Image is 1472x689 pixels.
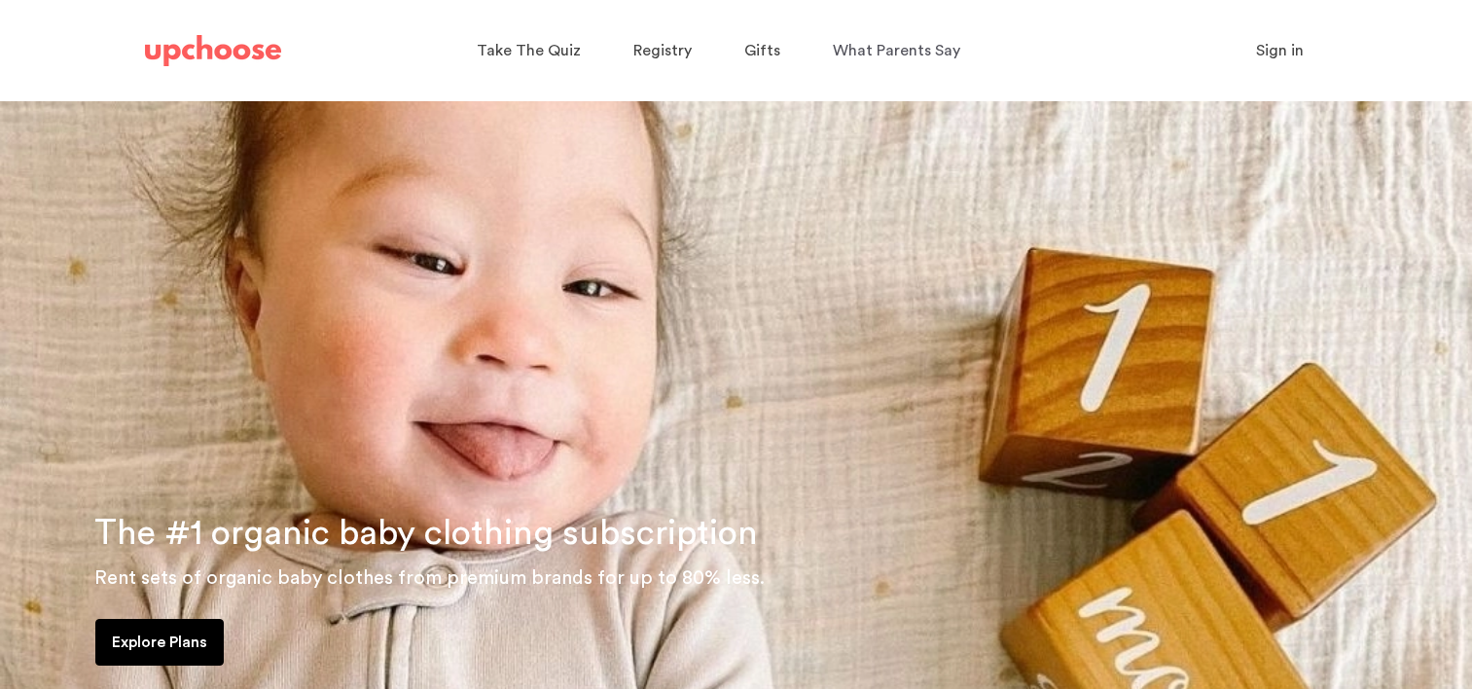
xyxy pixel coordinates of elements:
[833,32,966,70] a: What Parents Say
[94,562,1449,594] p: Rent sets of organic baby clothes from premium brands for up to 80% less.
[744,43,780,58] span: Gifts
[477,43,581,58] span: Take The Quiz
[477,32,587,70] a: Take The Quiz
[633,32,698,70] a: Registry
[1256,43,1304,58] span: Sign in
[1232,31,1328,70] button: Sign in
[744,32,786,70] a: Gifts
[95,619,224,666] a: Explore Plans
[94,516,758,551] span: The #1 organic baby clothing subscription
[145,31,281,71] a: UpChoose
[833,43,960,58] span: What Parents Say
[633,43,692,58] span: Registry
[112,631,207,654] p: Explore Plans
[145,35,281,66] img: UpChoose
